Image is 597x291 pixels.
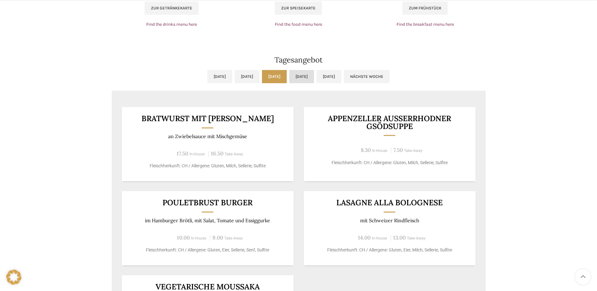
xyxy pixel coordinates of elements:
p: Fleischherkunft: CH / Allergene: Gluten, Eier, Sellerie, Senf, Sulfite [129,247,286,253]
span: 9.00 [212,234,223,241]
span: 7.50 [393,147,403,154]
a: Scroll to top button [575,269,591,285]
span: 17.50 [177,150,188,157]
a: Zur Speisekarte [275,2,322,15]
p: mit Schweizer Rindfleisch [311,218,468,224]
p: im Hamburger Brötli, mit Salat, Tomate und Essiggurke [129,218,286,224]
a: Find the breakfast menu here [397,22,454,27]
a: Zum Frühstück [402,2,448,15]
span: Take-Away [225,152,243,156]
a: Find the drinks menu here [146,22,197,27]
span: Zur Speisekarte [281,6,316,11]
h3: Pouletbrust Burger [129,199,286,207]
p: Fleischherkunft: CH / Allergene: Gluten, Milch, Sellerie, Sulfite [311,159,468,166]
p: Fleischherkunft: CH / Allergene: Gluten, Milch, Sellerie, Sulfite [129,163,286,169]
h2: Tagesangebot [112,56,486,64]
h3: Bratwurst mit [PERSON_NAME] [129,115,286,122]
span: 13.00 [393,234,406,241]
span: 14.00 [358,234,370,241]
a: Nächste Woche [344,70,390,83]
p: an Zwiebelsauce mit Mischgemüse [129,133,286,139]
a: Find the food menu here [275,22,322,27]
a: Zur Getränkekarte [145,2,199,15]
span: 8.30 [361,147,371,154]
p: Fleischherkunft: CH / Allergene: Gluten, Eier, Milch, Sellerie, Sulfite [311,247,468,253]
span: In-House [191,236,206,240]
span: Take-Away [224,236,243,240]
h3: LASAGNE ALLA BOLOGNESE [311,199,468,207]
h3: Vegetarische Moussaka [129,283,286,291]
a: [DATE] [207,70,232,83]
span: 10.00 [177,234,190,241]
span: Take-Away [407,236,425,240]
span: In-House [372,236,387,240]
h3: Appenzeller Ausserrhodner Gsödsuppe [311,115,468,130]
a: [DATE] [262,70,287,83]
span: Zur Getränkekarte [151,6,192,11]
span: Take-Away [404,148,423,153]
span: In-House [189,152,205,156]
a: [DATE] [235,70,259,83]
span: Zum Frühstück [409,6,441,11]
span: In-House [372,148,387,153]
a: [DATE] [289,70,314,83]
span: 16.50 [211,150,223,157]
a: [DATE] [317,70,341,83]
